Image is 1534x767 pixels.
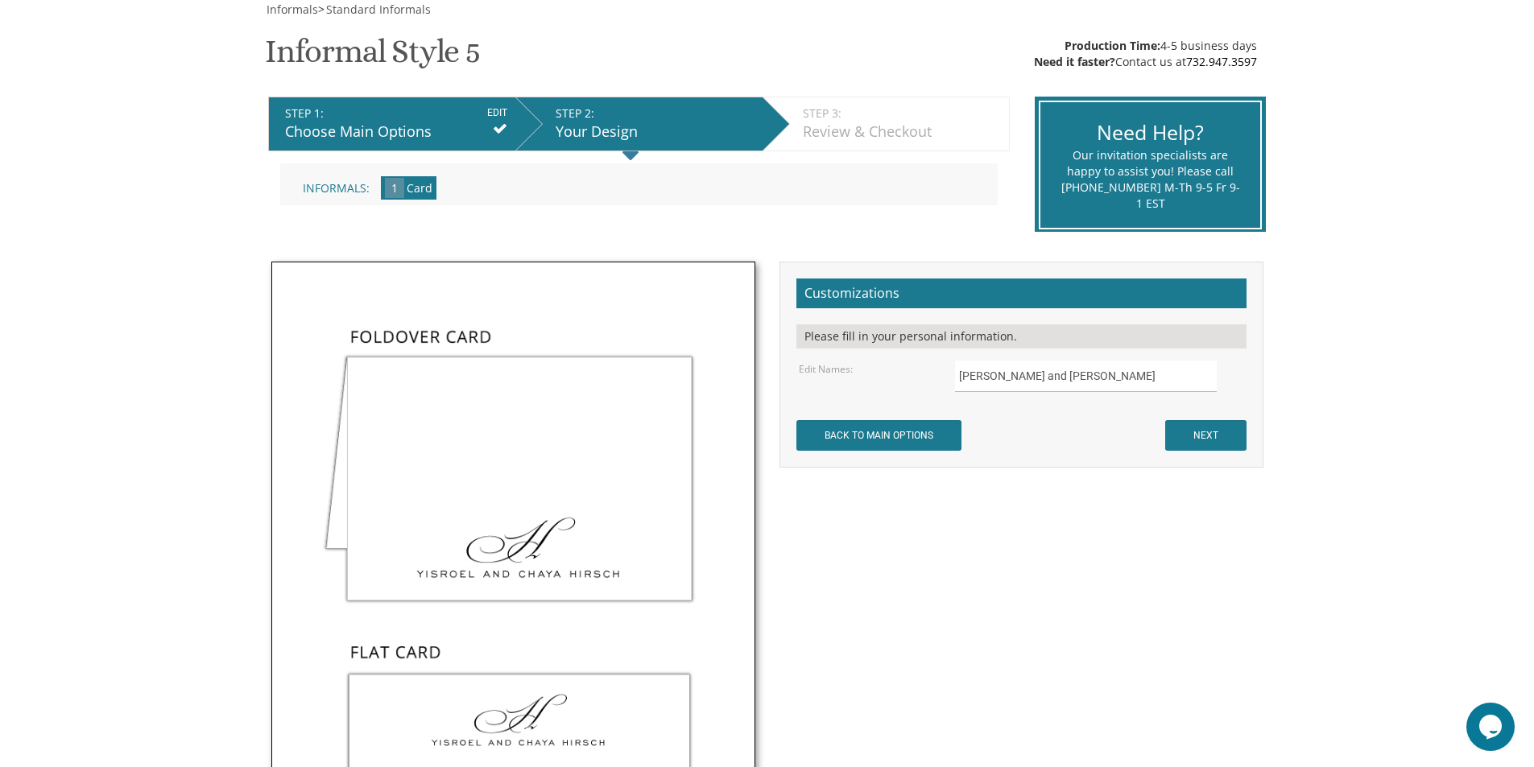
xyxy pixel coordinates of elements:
[265,2,318,17] a: Informals
[799,362,853,376] label: Edit Names:
[267,2,318,17] span: Informals
[803,105,1001,122] div: STEP 3:
[1186,54,1257,69] a: 732.947.3597
[487,105,507,120] input: EDIT
[796,420,961,451] input: BACK TO MAIN OPTIONS
[803,122,1001,142] div: Review & Checkout
[325,2,431,17] a: Standard Informals
[285,122,507,142] div: Choose Main Options
[1466,703,1518,751] iframe: chat widget
[303,180,370,196] span: Informals:
[796,324,1247,348] div: Please fill in your personal information.
[1034,54,1115,69] span: Need it faster?
[1065,38,1160,53] span: Production Time:
[1165,420,1247,451] input: NEXT
[385,178,404,198] span: 1
[265,34,480,81] h1: Informal Style 5
[407,180,432,196] span: Card
[1061,147,1240,212] div: Our invitation specialists are happy to assist you! Please call [PHONE_NUMBER] M-Th 9-5 Fr 9-1 EST
[326,2,431,17] span: Standard Informals
[556,105,755,122] div: STEP 2:
[318,2,431,17] span: >
[1034,38,1257,70] div: 4-5 business days Contact us at
[796,278,1247,309] h2: Customizations
[556,122,755,142] div: Your Design
[1061,118,1240,147] div: Need Help?
[285,105,507,122] div: STEP 1:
